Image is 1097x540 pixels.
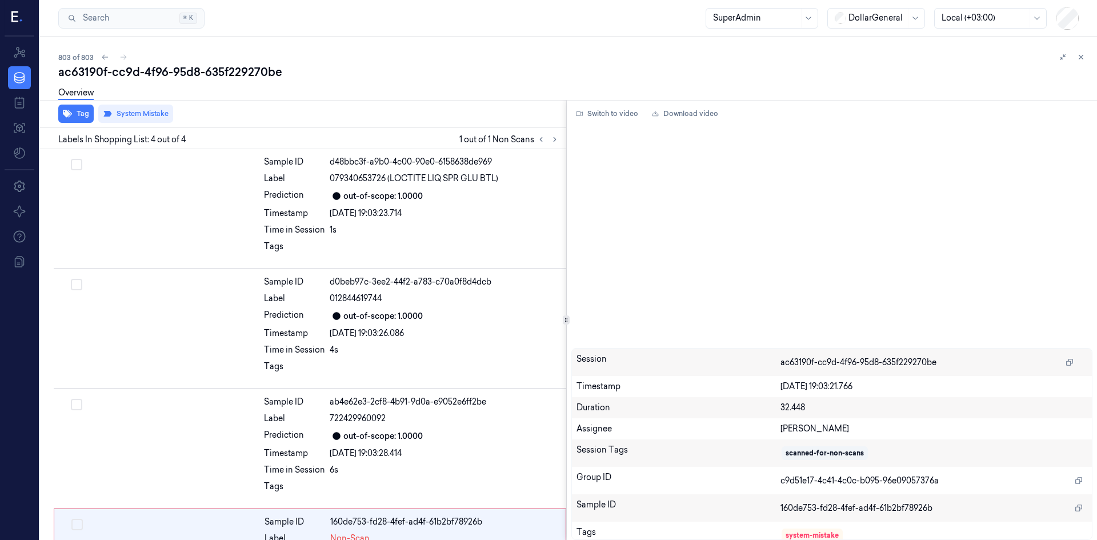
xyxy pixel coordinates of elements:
[576,444,781,462] div: Session Tags
[58,87,94,100] a: Overview
[576,381,781,393] div: Timestamp
[576,423,781,435] div: Assignee
[264,413,325,425] div: Label
[330,344,559,356] div: 4s
[330,516,559,528] div: 160de753-fd28-4fef-ad4f-61b2bf78926b
[330,447,559,459] div: [DATE] 19:03:28.414
[98,105,173,123] button: System Mistake
[780,402,1087,414] div: 32.448
[571,105,643,123] button: Switch to video
[58,8,205,29] button: Search⌘K
[576,402,781,414] div: Duration
[58,105,94,123] button: Tag
[264,189,325,203] div: Prediction
[78,12,109,24] span: Search
[780,381,1087,393] div: [DATE] 19:03:21.766
[264,361,325,379] div: Tags
[264,396,325,408] div: Sample ID
[647,105,723,123] a: Download video
[330,207,559,219] div: [DATE] 19:03:23.714
[71,399,82,410] button: Select row
[58,134,186,146] span: Labels In Shopping List: 4 out of 4
[330,293,382,305] span: 012844619744
[264,241,325,259] div: Tags
[264,447,325,459] div: Timestamp
[330,464,559,476] div: 6s
[264,207,325,219] div: Timestamp
[264,276,325,288] div: Sample ID
[71,519,83,530] button: Select row
[576,471,781,490] div: Group ID
[330,327,559,339] div: [DATE] 19:03:26.086
[780,475,939,487] span: c9d51e17-4c41-4c0c-b095-96e09057376a
[780,502,932,514] span: 160de753-fd28-4fef-ad4f-61b2bf78926b
[264,173,325,185] div: Label
[264,344,325,356] div: Time in Session
[343,190,423,202] div: out-of-scope: 1.0000
[576,499,781,517] div: Sample ID
[343,310,423,322] div: out-of-scope: 1.0000
[330,224,559,236] div: 1s
[780,357,936,369] span: ac63190f-cc9d-4f96-95d8-635f229270be
[576,353,781,371] div: Session
[264,224,325,236] div: Time in Session
[264,293,325,305] div: Label
[58,53,94,62] span: 803 of 803
[459,133,562,146] span: 1 out of 1 Non Scans
[330,173,498,185] span: 079340653726 (LOCTITE LIQ SPR GLU BTL)
[786,448,864,458] div: scanned-for-non-scans
[780,423,1087,435] div: [PERSON_NAME]
[264,429,325,443] div: Prediction
[330,276,559,288] div: d0beb97c-3ee2-44f2-a783-c70a0f8d4dcb
[264,309,325,323] div: Prediction
[264,327,325,339] div: Timestamp
[58,64,1088,80] div: ac63190f-cc9d-4f96-95d8-635f229270be
[264,156,325,168] div: Sample ID
[264,464,325,476] div: Time in Session
[265,516,326,528] div: Sample ID
[71,279,82,290] button: Select row
[71,159,82,170] button: Select row
[343,430,423,442] div: out-of-scope: 1.0000
[330,413,386,425] span: 722429960092
[264,481,325,499] div: Tags
[330,156,559,168] div: d48bbc3f-a9b0-4c00-90e0-6158638de969
[330,396,559,408] div: ab4e62e3-2cf8-4b91-9d0a-e9052e6ff2be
